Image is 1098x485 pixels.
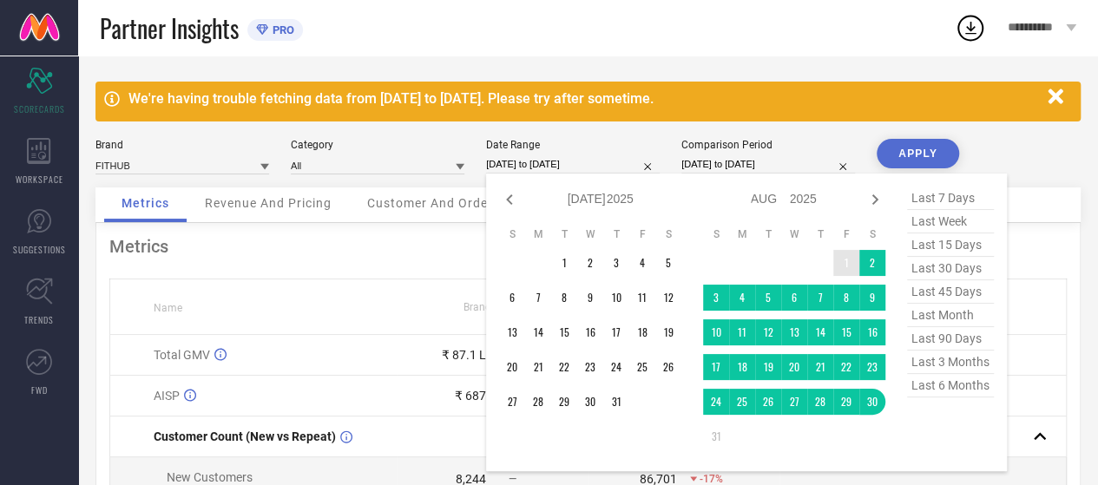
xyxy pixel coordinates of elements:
td: Thu Aug 14 2025 [807,319,833,345]
span: last 3 months [907,351,994,374]
td: Mon Jul 14 2025 [525,319,551,345]
td: Thu Jul 24 2025 [603,354,629,380]
td: Mon Jul 07 2025 [525,285,551,311]
span: Customer And Orders [367,196,500,210]
td: Sun Aug 24 2025 [703,389,729,415]
div: Category [291,139,464,151]
td: Wed Jul 02 2025 [577,250,603,276]
td: Sun Jul 20 2025 [499,354,525,380]
div: Comparison Period [681,139,855,151]
td: Wed Aug 27 2025 [781,389,807,415]
th: Monday [525,227,551,241]
td: Wed Jul 09 2025 [577,285,603,311]
td: Sat Jul 05 2025 [655,250,681,276]
span: Partner Insights [100,10,239,46]
span: last 7 days [907,187,994,210]
td: Thu Aug 21 2025 [807,354,833,380]
td: Sat Jul 26 2025 [655,354,681,380]
td: Thu Aug 07 2025 [807,285,833,311]
td: Tue Jul 15 2025 [551,319,577,345]
span: last month [907,304,994,327]
td: Sun Jul 13 2025 [499,319,525,345]
span: FWD [31,383,48,397]
span: last week [907,210,994,233]
span: last 15 days [907,233,994,257]
td: Tue Jul 22 2025 [551,354,577,380]
td: Sat Jul 12 2025 [655,285,681,311]
th: Tuesday [551,227,577,241]
td: Fri Jul 11 2025 [629,285,655,311]
div: Open download list [955,12,986,43]
td: Fri Aug 08 2025 [833,285,859,311]
div: Next month [865,189,885,210]
td: Fri Aug 01 2025 [833,250,859,276]
td: Wed Jul 23 2025 [577,354,603,380]
div: Previous month [499,189,520,210]
td: Mon Jul 28 2025 [525,389,551,415]
td: Sat Aug 09 2025 [859,285,885,311]
span: Customer Count (New vs Repeat) [154,429,336,443]
th: Monday [729,227,755,241]
th: Wednesday [577,227,603,241]
td: Sun Aug 10 2025 [703,319,729,345]
th: Friday [629,227,655,241]
th: Saturday [655,227,681,241]
span: last 90 days [907,327,994,351]
td: Thu Jul 31 2025 [603,389,629,415]
span: last 6 months [907,374,994,397]
td: Wed Aug 13 2025 [781,319,807,345]
td: Sat Aug 30 2025 [859,389,885,415]
th: Thursday [807,227,833,241]
td: Thu Aug 28 2025 [807,389,833,415]
div: Date Range [486,139,660,151]
th: Wednesday [781,227,807,241]
th: Sunday [499,227,525,241]
td: Tue Jul 01 2025 [551,250,577,276]
button: APPLY [877,139,959,168]
td: Wed Jul 30 2025 [577,389,603,415]
span: last 45 days [907,280,994,304]
div: ₹ 87.1 L [442,348,486,362]
td: Sat Aug 16 2025 [859,319,885,345]
th: Thursday [603,227,629,241]
span: Metrics [122,196,169,210]
td: Thu Jul 10 2025 [603,285,629,311]
td: Fri Jul 18 2025 [629,319,655,345]
td: Mon Aug 04 2025 [729,285,755,311]
span: Revenue And Pricing [205,196,332,210]
div: Brand [95,139,269,151]
td: Fri Aug 15 2025 [833,319,859,345]
td: Fri Jul 04 2025 [629,250,655,276]
span: last 30 days [907,257,994,280]
th: Tuesday [755,227,781,241]
span: SUGGESTIONS [13,243,66,256]
td: Thu Jul 17 2025 [603,319,629,345]
th: Saturday [859,227,885,241]
span: SCORECARDS [14,102,65,115]
div: ₹ 687 [455,389,486,403]
td: Sun Aug 17 2025 [703,354,729,380]
td: Fri Aug 22 2025 [833,354,859,380]
td: Mon Aug 25 2025 [729,389,755,415]
div: Metrics [109,236,1067,257]
td: Fri Jul 25 2025 [629,354,655,380]
td: Tue Aug 05 2025 [755,285,781,311]
td: Tue Jul 29 2025 [551,389,577,415]
td: Sun Jul 27 2025 [499,389,525,415]
td: Tue Aug 26 2025 [755,389,781,415]
input: Select date range [486,155,660,174]
td: Tue Aug 12 2025 [755,319,781,345]
span: Name [154,302,182,314]
td: Fri Aug 29 2025 [833,389,859,415]
span: TRENDS [24,313,54,326]
td: Mon Aug 11 2025 [729,319,755,345]
td: Wed Jul 16 2025 [577,319,603,345]
td: Thu Jul 03 2025 [603,250,629,276]
td: Sat Jul 19 2025 [655,319,681,345]
td: Wed Aug 20 2025 [781,354,807,380]
th: Sunday [703,227,729,241]
td: Wed Aug 06 2025 [781,285,807,311]
input: Select comparison period [681,155,855,174]
span: Total GMV [154,348,210,362]
div: We're having trouble fetching data from [DATE] to [DATE]. Please try after sometime. [128,90,1039,107]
